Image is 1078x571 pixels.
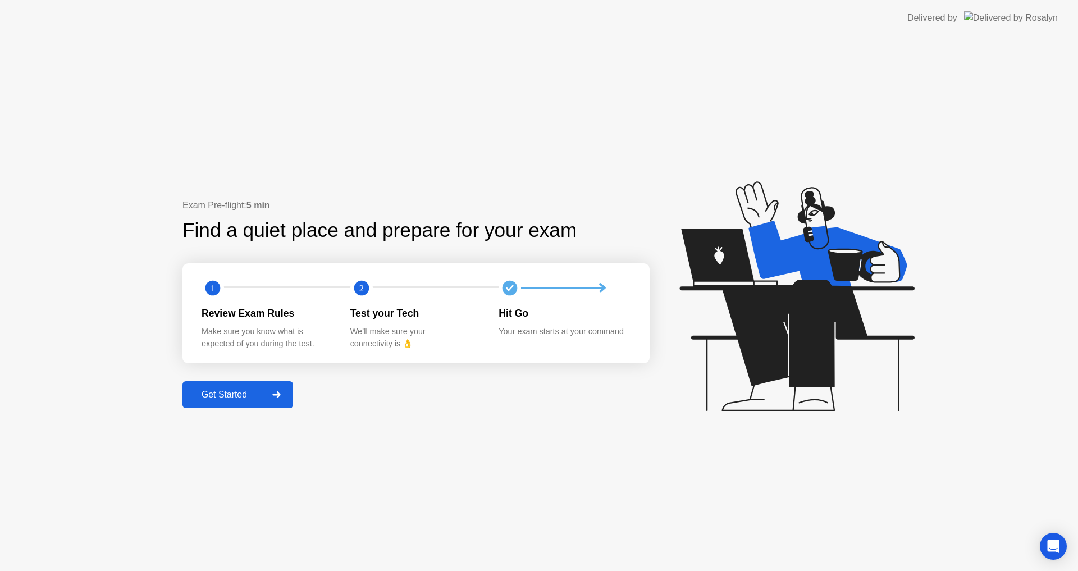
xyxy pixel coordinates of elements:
b: 5 min [246,200,270,210]
div: Your exam starts at your command [499,326,629,338]
div: Review Exam Rules [202,306,332,321]
div: Find a quiet place and prepare for your exam [182,216,578,245]
img: Delivered by Rosalyn [964,11,1058,24]
div: Hit Go [499,306,629,321]
div: Make sure you know what is expected of you during the test. [202,326,332,350]
div: Delivered by [907,11,957,25]
button: Get Started [182,381,293,408]
text: 2 [359,282,364,293]
div: Exam Pre-flight: [182,199,650,212]
div: Test your Tech [350,306,481,321]
div: Open Intercom Messenger [1040,533,1067,560]
div: Get Started [186,390,263,400]
text: 1 [211,282,215,293]
div: We’ll make sure your connectivity is 👌 [350,326,481,350]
